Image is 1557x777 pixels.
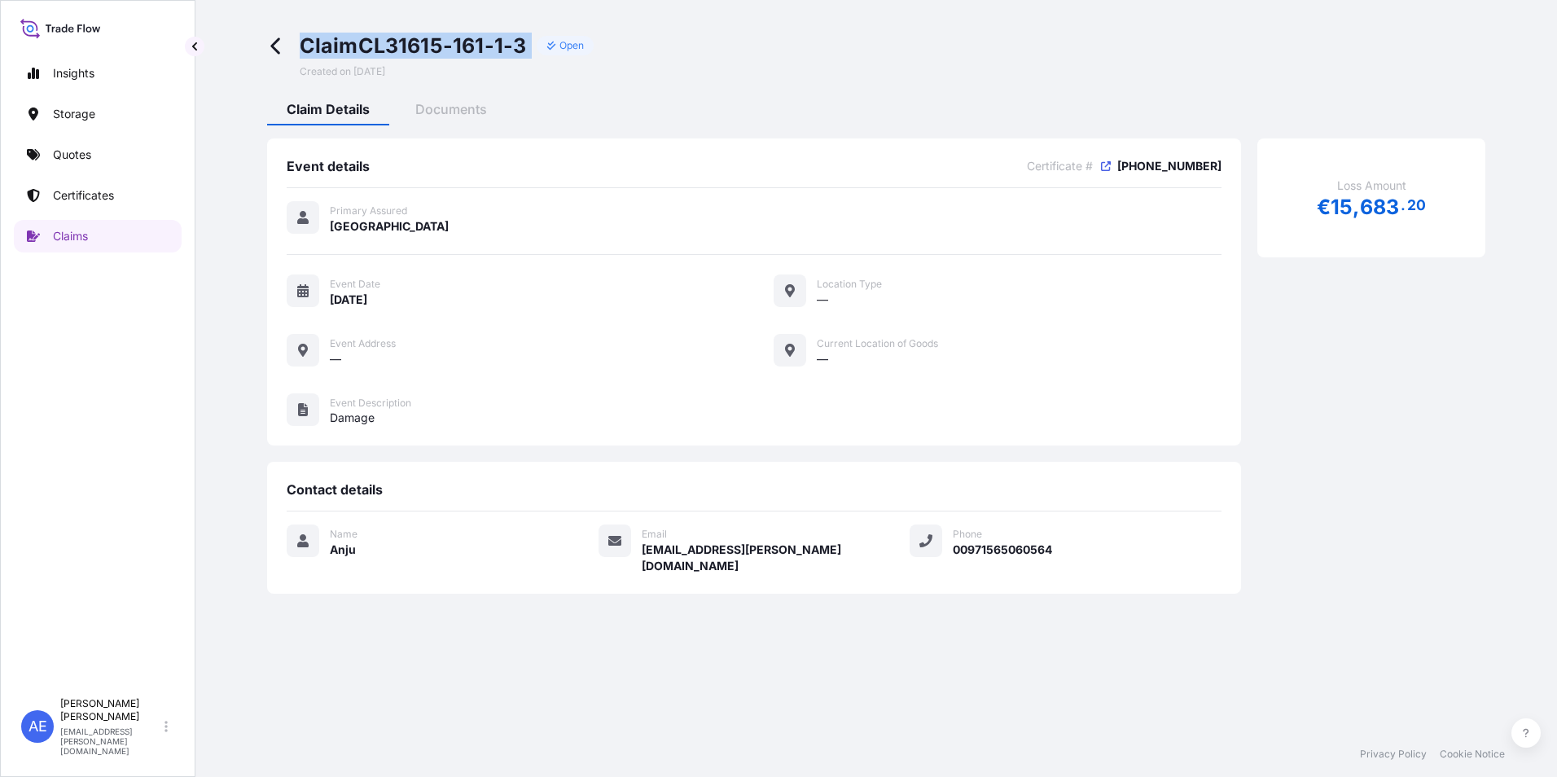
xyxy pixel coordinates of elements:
a: Claims [14,220,182,252]
span: [PHONE_NUMBER] [1117,158,1221,174]
span: — [817,351,828,367]
span: Current Location of Goods [817,337,938,350]
span: Claim Details [287,101,370,117]
span: [DATE] [353,65,385,78]
span: [EMAIL_ADDRESS][PERSON_NAME][DOMAIN_NAME] [642,542,910,574]
span: € [1317,197,1331,217]
span: Anju [330,542,356,558]
span: AE [29,718,47,735]
p: [PERSON_NAME] [PERSON_NAME] [60,697,161,723]
a: Quotes [14,138,182,171]
span: Certificate # [1027,158,1093,174]
span: Claim CL31615-161-1-3 [300,33,527,59]
span: Event Date [330,278,380,291]
span: 683 [1360,197,1400,217]
span: 00971565060564 [953,542,1052,558]
span: — [817,292,828,308]
span: , [1353,197,1359,217]
span: Name [330,528,357,541]
a: Storage [14,98,182,130]
a: Privacy Policy [1360,748,1427,761]
p: Certificates [53,187,114,204]
p: Storage [53,106,95,122]
span: Contact details [287,481,383,498]
a: Certificates [14,179,182,212]
a: Cookie Notice [1440,748,1505,761]
a: Insights [14,57,182,90]
span: Phone [953,528,982,541]
p: Quotes [53,147,91,163]
span: — [330,351,341,367]
span: Loss Amount [1337,178,1406,194]
span: . [1401,200,1406,210]
span: Created on [300,65,385,78]
span: 20 [1407,200,1426,210]
span: 15 [1331,197,1353,217]
span: Location Type [817,278,882,291]
span: Documents [415,101,487,117]
span: Event details [287,158,370,174]
p: Insights [53,65,94,81]
span: Event Address [330,337,396,350]
span: Damage [330,410,1221,426]
span: [DATE] [330,292,367,308]
p: [EMAIL_ADDRESS][PERSON_NAME][DOMAIN_NAME] [60,727,161,756]
p: Open [559,39,585,52]
span: [GEOGRAPHIC_DATA] [330,218,449,235]
p: Claims [53,228,88,244]
span: Primary Assured [330,204,407,217]
span: Event Description [330,397,411,410]
span: Email [642,528,667,541]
